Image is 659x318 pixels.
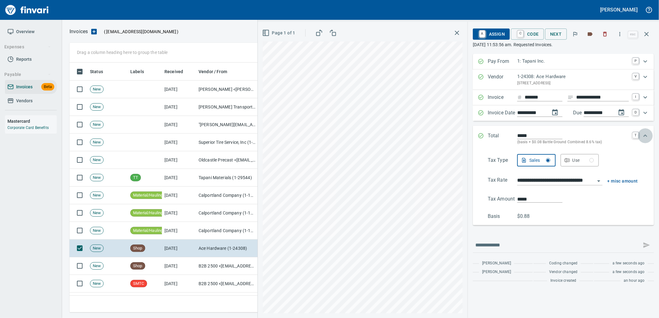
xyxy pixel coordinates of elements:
[162,134,196,151] td: [DATE]
[90,210,103,216] span: New
[529,157,550,164] div: Sales
[16,97,33,105] span: Vendors
[162,257,196,275] td: [DATE]
[90,104,103,110] span: New
[261,27,298,39] button: Page 1 of 1
[599,5,639,15] button: [PERSON_NAME]
[478,29,505,39] span: Assign
[100,29,179,35] p: ( )
[5,25,57,39] a: Overview
[131,281,147,287] span: SMTC
[627,27,654,42] span: Close invoice
[2,41,54,53] button: Expenses
[196,257,258,275] td: B2B 2500 <[EMAIL_ADDRESS][DOMAIN_NAME]>
[131,210,165,216] span: Material/Hauling
[196,81,258,98] td: [PERSON_NAME] <[PERSON_NAME][EMAIL_ADDRESS][DOMAIN_NAME]>
[69,28,88,35] nav: breadcrumb
[162,275,196,293] td: [DATE]
[594,177,603,185] button: Open
[568,27,582,41] button: Flag
[90,175,103,181] span: New
[482,260,511,267] span: [PERSON_NAME]
[517,154,556,166] button: Sales
[162,116,196,134] td: [DATE]
[199,68,235,75] span: Vendor / From
[488,157,517,166] p: Tax Type
[90,281,103,287] span: New
[131,192,165,198] span: Material/Hauling
[7,118,57,125] h6: Mastercard
[69,28,88,35] p: Invoices
[517,80,629,86] p: [STREET_ADDRESS]
[473,54,654,69] div: Expand
[162,151,196,169] td: [DATE]
[516,29,539,39] span: Code
[613,27,627,41] button: More
[548,105,563,120] button: change date
[196,222,258,240] td: Calportland Company (1-11224)
[90,122,103,128] span: New
[482,269,511,275] span: [PERSON_NAME]
[162,222,196,240] td: [DATE]
[473,90,654,105] div: Expand
[473,126,654,152] div: Expand
[90,139,103,145] span: New
[624,278,645,284] span: an hour ago
[131,228,165,234] span: Material/Hauling
[130,68,144,75] span: Labels
[90,192,103,198] span: New
[4,71,51,78] span: Payable
[263,29,295,37] span: Page 1 of 1
[199,68,227,75] span: Vendor / From
[479,30,485,37] a: A
[639,238,654,253] span: This records your message into the invoice and notifies anyone mentioned
[196,134,258,151] td: Superior Tire Service, Inc (1-10991)
[473,29,510,40] button: AAssign
[549,260,577,267] span: Coding changed
[488,176,517,185] p: Tax Rate
[488,94,517,102] p: Invoice
[162,293,196,310] td: [DATE]
[164,68,183,75] span: Received
[517,73,629,80] p: 1-24308: Ace Hardware
[196,275,258,293] td: B2B 2500 <[EMAIL_ADDRESS][DOMAIN_NAME]>
[572,157,594,164] div: Use
[614,105,629,120] button: change due date
[196,293,258,310] td: Kenworth Sales Co Inc (1-38304)
[488,58,517,66] p: Pay From
[90,263,103,269] span: New
[550,30,562,38] span: Next
[573,109,603,117] p: Due
[612,260,645,267] span: a few seconds ago
[561,154,599,166] button: Use
[162,81,196,98] td: [DATE]
[600,7,638,13] h5: [PERSON_NAME]
[88,28,100,35] button: Upload an Invoice
[545,29,567,40] button: Next
[131,245,145,251] span: Shop
[607,177,638,185] button: + misc amount
[633,132,639,138] a: T
[162,169,196,187] td: [DATE]
[16,55,32,63] span: Reports
[628,31,638,38] a: esc
[517,213,547,220] p: $0.88
[196,240,258,257] td: Ace Hardware (1-24308)
[164,68,191,75] span: Received
[196,116,258,134] td: "[PERSON_NAME][EMAIL_ADDRESS][PERSON_NAME][DOMAIN_NAME]" <[PERSON_NAME][EMAIL_ADDRESS][PERSON_NAM...
[633,109,639,115] a: D
[5,94,57,108] a: Vendors
[488,213,517,220] p: Basis
[90,245,103,251] span: New
[488,195,517,203] p: Tax Amount
[131,263,145,269] span: Shop
[16,28,34,36] span: Overview
[633,73,639,79] a: V
[633,94,639,100] a: I
[162,98,196,116] td: [DATE]
[131,175,141,181] span: TT
[162,240,196,257] td: [DATE]
[4,2,50,17] img: Finvari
